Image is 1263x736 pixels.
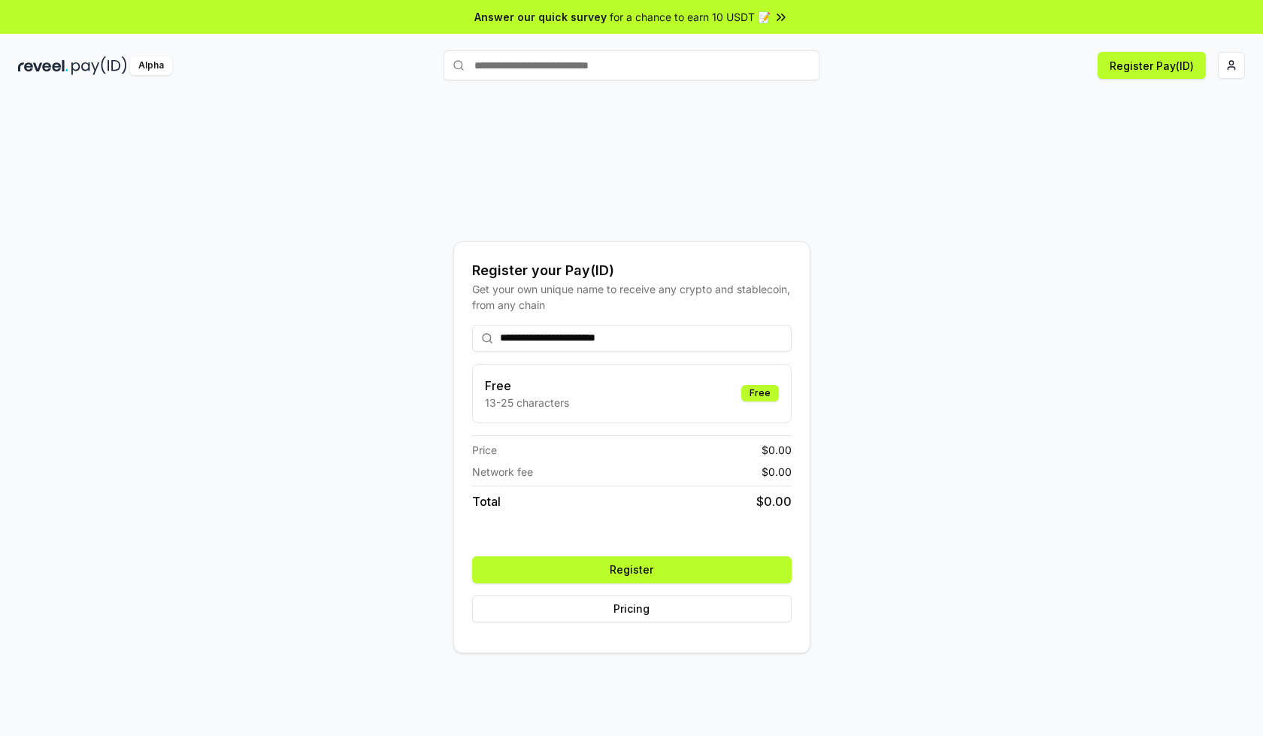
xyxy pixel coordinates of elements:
span: Network fee [472,464,533,480]
button: Register [472,556,792,583]
span: Price [472,442,497,458]
div: Alpha [130,56,172,75]
span: Total [472,492,501,510]
div: Free [741,385,779,401]
h3: Free [485,377,569,395]
span: $ 0.00 [762,442,792,458]
span: $ 0.00 [756,492,792,510]
p: 13-25 characters [485,395,569,410]
img: reveel_dark [18,56,68,75]
span: $ 0.00 [762,464,792,480]
div: Register your Pay(ID) [472,260,792,281]
span: Answer our quick survey [474,9,607,25]
button: Register Pay(ID) [1098,52,1206,79]
button: Pricing [472,595,792,622]
span: for a chance to earn 10 USDT 📝 [610,9,771,25]
div: Get your own unique name to receive any crypto and stablecoin, from any chain [472,281,792,313]
img: pay_id [71,56,127,75]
